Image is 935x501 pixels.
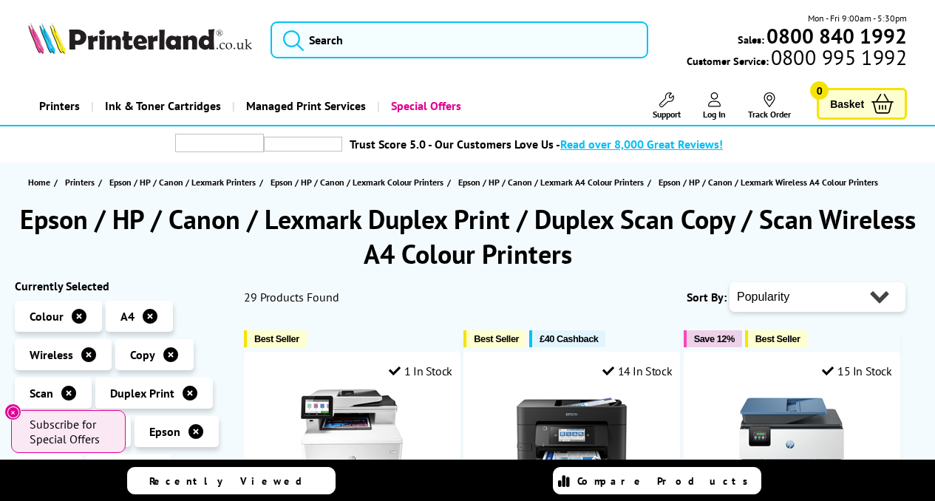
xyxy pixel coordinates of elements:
img: trustpilot rating [175,134,264,152]
a: 0800 840 1992 [764,29,907,43]
span: Ink & Toner Cartridges [105,87,221,125]
button: Best Seller [463,330,526,347]
span: 0800 995 1992 [769,50,907,64]
a: Home [28,174,54,190]
span: Read over 8,000 Great Reviews! [560,137,723,151]
img: Printerland Logo [28,22,252,54]
a: Trust Score 5.0 - Our Customers Love Us -Read over 8,000 Great Reviews! [350,137,723,151]
a: Managed Print Services [232,87,377,125]
div: 15 In Stock [822,364,891,378]
span: 0 [810,81,829,100]
span: Printers [65,174,95,190]
img: HP Color LaserJet Pro MFP M479fdw [296,389,407,500]
span: Log In [703,109,726,120]
img: Epson WorkForce Pro WF-4830DTWF [517,389,628,500]
a: Ink & Toner Cartridges [91,87,232,125]
span: Copy [130,347,155,362]
a: Special Offers [377,87,472,125]
span: Epson / HP / Canon / Lexmark Wireless A4 Colour Printers [659,177,878,188]
a: Track Order [748,92,791,120]
div: 1 In Stock [389,364,452,378]
span: Customer Service: [687,50,907,68]
a: Log In [703,92,726,120]
span: Best Seller [474,333,519,344]
button: Save 12% [684,330,742,347]
span: Sales: [738,33,764,47]
a: Compare Products [553,467,761,494]
span: Wireless [30,347,73,362]
span: Save 12% [694,333,735,344]
button: Best Seller [745,330,808,347]
span: Compare Products [577,474,756,488]
span: Epson / HP / Canon / Lexmark A4 Colour Printers [458,174,644,190]
h1: Epson / HP / Canon / Lexmark Duplex Print / Duplex Scan Copy / Scan Wireless A4 Colour Printers [15,202,920,271]
span: Colour [30,309,64,324]
span: Recently Viewed [149,474,317,488]
span: Basket [830,94,864,114]
a: Support [653,92,681,120]
span: A4 [120,309,135,324]
span: Mon - Fri 9:00am - 5:30pm [808,11,907,25]
span: Sort By: [687,290,727,304]
div: 14 In Stock [602,364,672,378]
span: 29 Products Found [244,290,339,304]
a: Printerland Logo [28,22,252,57]
a: Printers [65,174,98,190]
span: Epson [149,424,180,439]
button: £40 Cashback [529,330,605,347]
span: Duplex Print [110,386,174,401]
div: Currently Selected [15,279,229,293]
a: Epson / HP / Canon / Lexmark Printers [109,174,259,190]
span: Support [653,109,681,120]
a: Basket 0 [817,88,907,120]
span: Subscribe for Special Offers [30,417,111,446]
span: Epson / HP / Canon / Lexmark Printers [109,174,256,190]
img: trustpilot rating [264,137,342,151]
input: Search [271,21,648,58]
span: Scan [30,386,53,401]
img: HP OfficeJet Pro 9125e [736,389,847,500]
span: Best Seller [755,333,800,344]
a: Recently Viewed [127,467,336,494]
a: Epson / HP / Canon / Lexmark A4 Colour Printers [458,174,647,190]
a: Epson / HP / Canon / Lexmark Colour Printers [271,174,447,190]
button: Best Seller [244,330,307,347]
button: Close [4,403,21,420]
span: Epson / HP / Canon / Lexmark Colour Printers [271,174,443,190]
span: Best Seller [254,333,299,344]
span: £40 Cashback [540,333,598,344]
b: 0800 840 1992 [766,22,907,50]
a: Printers [28,87,91,125]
